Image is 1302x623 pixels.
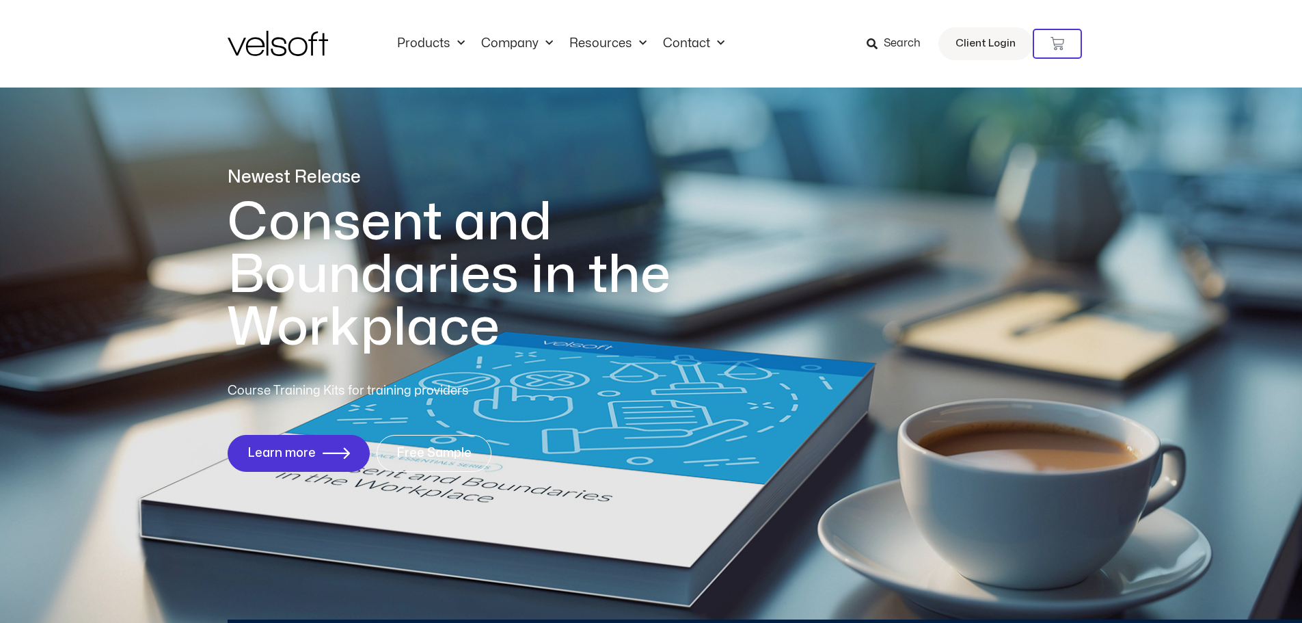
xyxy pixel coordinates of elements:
[377,435,491,472] a: Free Sample
[228,31,328,56] img: Velsoft Training Materials
[884,35,921,53] span: Search
[938,27,1033,60] a: Client Login
[228,435,370,472] a: Learn more
[228,165,727,189] p: Newest Release
[228,196,727,354] h1: Consent and Boundaries in the Workplace
[389,36,733,51] nav: Menu
[955,35,1016,53] span: Client Login
[389,36,473,51] a: ProductsMenu Toggle
[655,36,733,51] a: ContactMenu Toggle
[867,32,930,55] a: Search
[228,382,568,401] p: Course Training Kits for training providers
[561,36,655,51] a: ResourcesMenu Toggle
[473,36,561,51] a: CompanyMenu Toggle
[396,447,472,460] span: Free Sample
[247,447,316,460] span: Learn more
